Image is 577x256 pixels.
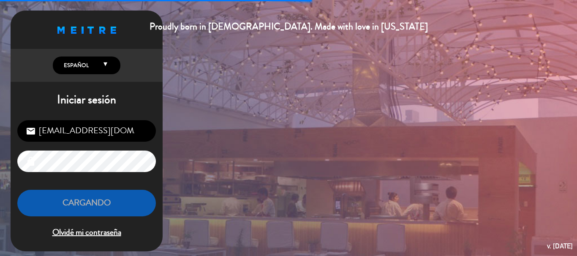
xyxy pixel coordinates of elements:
span: Español [62,61,89,70]
i: email [26,126,36,136]
div: v. [DATE] [547,240,573,252]
span: Olvidé mi contraseña [17,226,156,240]
i: lock [26,156,36,167]
h1: Iniciar sesión [11,93,163,107]
button: Cargando [17,190,156,216]
input: Correo Electrónico [17,120,156,142]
